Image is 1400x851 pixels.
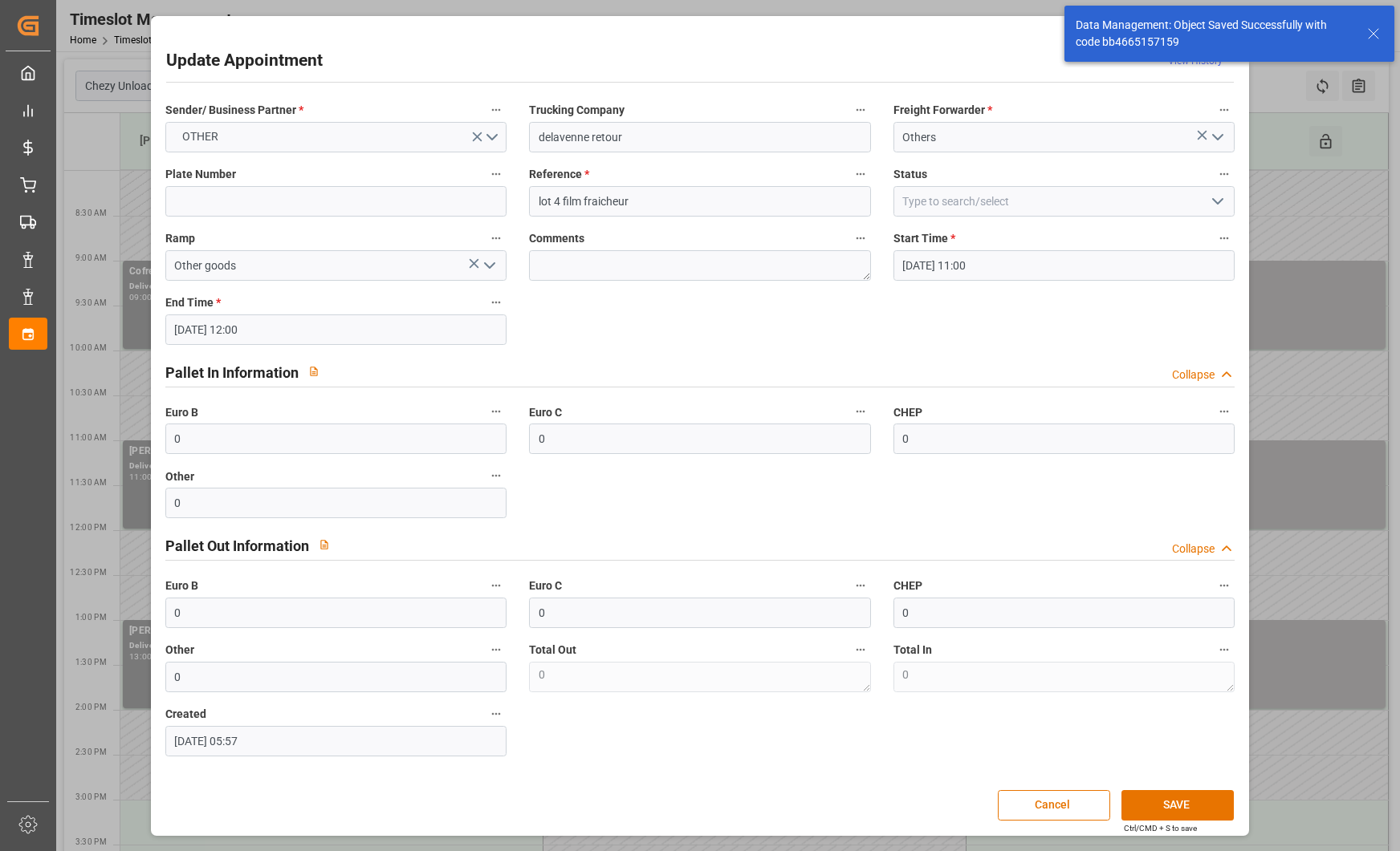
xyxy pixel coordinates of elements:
[850,401,871,422] button: Euro C
[850,99,871,120] button: Trucking Company
[299,356,329,387] button: View description
[529,577,562,594] span: Euro C
[165,577,198,594] span: Euro B
[486,703,507,724] button: Created
[893,577,922,594] span: CHEP
[165,362,299,383] h2: Pallet In Information
[893,166,927,183] span: Status
[165,166,236,183] span: Plate Number
[850,164,871,184] button: Reference *
[1124,822,1197,834] div: Ctrl/CMD + S to save
[1214,401,1235,422] button: CHEP
[486,575,507,596] button: Euro B
[893,186,1235,217] input: Type to search/select
[486,164,507,184] button: Plate Number
[1214,164,1235,184] button: Status
[165,706,206,723] span: Created
[165,230,195,247] span: Ramp
[529,662,870,692] textarea: 0
[477,253,501,278] button: open menu
[166,48,323,74] h2: Update Appointment
[1214,639,1235,660] button: Total In
[165,726,507,756] input: DD-MM-YYYY HH:MM
[1121,790,1234,821] button: SAVE
[1076,17,1352,51] div: Data Management: Object Saved Successfully with code bb4665157159
[529,102,625,119] span: Trucking Company
[529,404,562,421] span: Euro C
[850,228,871,249] button: Comments
[165,250,507,281] input: Type to search/select
[165,122,507,152] button: open menu
[165,314,507,345] input: DD-MM-YYYY HH:MM
[850,639,871,660] button: Total Out
[486,228,507,249] button: Ramp
[165,642,194,659] span: Other
[893,250,1235,281] input: DD-MM-YYYY HH:MM
[1214,228,1235,249] button: Start Time *
[529,230,584,247] span: Comments
[1172,541,1215,557] div: Collapse
[174,128,226,145] span: OTHER
[850,575,871,596] button: Euro C
[1172,367,1215,383] div: Collapse
[529,642,576,659] span: Total Out
[893,662,1235,692] textarea: 0
[486,465,507,486] button: Other
[998,790,1110,821] button: Cancel
[486,99,507,120] button: Sender/ Business Partner *
[529,166,589,183] span: Reference
[486,401,507,422] button: Euro B
[1214,575,1235,596] button: CHEP
[1205,125,1229,150] button: open menu
[893,642,932,659] span: Total In
[893,404,922,421] span: CHEP
[165,404,198,421] span: Euro B
[1214,99,1235,120] button: Freight Forwarder *
[1205,189,1229,214] button: open menu
[165,535,309,557] h2: Pallet Out Information
[486,639,507,660] button: Other
[165,102,303,119] span: Sender/ Business Partner
[486,292,507,313] button: End Time *
[165,468,194,485] span: Other
[893,102,992,119] span: Freight Forwarder
[893,230,955,247] span: Start Time
[309,529,340,560] button: View description
[165,294,221,311] span: End Time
